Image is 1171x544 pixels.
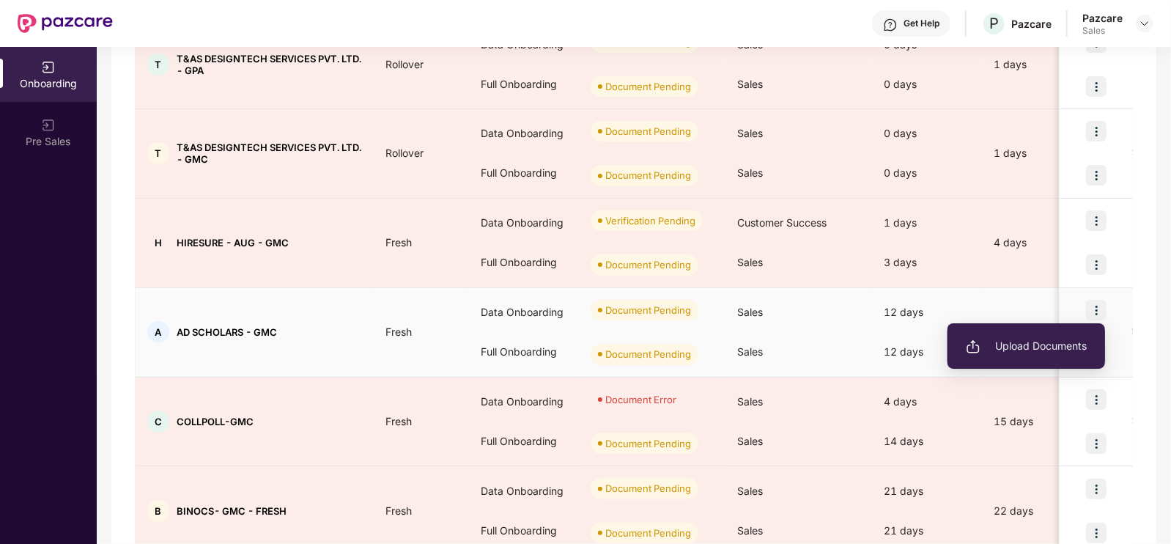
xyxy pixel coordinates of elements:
[469,382,579,422] div: Data Onboarding
[982,56,1107,73] div: 1 days
[982,413,1107,430] div: 15 days
[147,411,169,433] div: C
[872,422,982,461] div: 14 days
[737,485,763,497] span: Sales
[1086,76,1107,97] img: icon
[147,54,169,76] div: T
[177,53,362,76] span: T&AS DESIGNTECH SERVICES PVT. LTD. - GPA
[605,347,691,361] div: Document Pending
[737,38,763,51] span: Sales
[605,303,691,317] div: Document Pending
[605,257,691,272] div: Document Pending
[605,124,691,139] div: Document Pending
[989,15,999,32] span: P
[374,326,424,338] span: Fresh
[1086,433,1107,454] img: icon
[605,392,676,407] div: Document Error
[1086,389,1107,410] img: icon
[737,256,763,268] span: Sales
[605,213,695,228] div: Verification Pending
[737,524,763,537] span: Sales
[1086,165,1107,185] img: icon
[469,203,579,243] div: Data Onboarding
[469,332,579,372] div: Full Onboarding
[469,471,579,511] div: Data Onboarding
[41,118,56,133] img: svg+xml;base64,PHN2ZyB3aWR0aD0iMjAiIGhlaWdodD0iMjAiIHZpZXdCb3g9IjAgMCAyMCAyMCIgZmlsbD0ibm9uZSIgeG...
[177,237,289,249] span: HIRESURE - AUG - GMC
[605,168,691,183] div: Document Pending
[1086,523,1107,543] img: icon
[374,58,435,70] span: Rollover
[605,436,691,451] div: Document Pending
[147,321,169,343] div: A
[1086,479,1107,499] img: icon
[737,306,763,318] span: Sales
[1082,25,1123,37] div: Sales
[1011,17,1052,31] div: Pazcare
[41,60,56,75] img: svg+xml;base64,PHN2ZyB3aWR0aD0iMjAiIGhlaWdodD0iMjAiIHZpZXdCb3g9IjAgMCAyMCAyMCIgZmlsbD0ibm9uZSIgeG...
[1086,210,1107,231] img: icon
[982,145,1107,161] div: 1 days
[1086,254,1107,275] img: icon
[872,332,982,372] div: 12 days
[469,153,579,193] div: Full Onboarding
[469,422,579,461] div: Full Onboarding
[872,293,982,332] div: 12 days
[1139,18,1150,29] img: svg+xml;base64,PHN2ZyBpZD0iRHJvcGRvd24tMzJ4MzIiIHhtbG5zPSJodHRwOi8vd3d3LnczLm9yZy8yMDAwL3N2ZyIgd2...
[18,14,113,33] img: New Pazcare Logo
[147,232,169,254] div: H
[872,382,982,422] div: 4 days
[374,504,424,517] span: Fresh
[872,114,982,153] div: 0 days
[147,142,169,164] div: T
[872,471,982,511] div: 21 days
[177,141,362,165] span: T&AS DESIGNTECH SERVICES PVT. LTD. - GMC
[737,127,763,139] span: Sales
[1086,121,1107,141] img: icon
[737,395,763,408] span: Sales
[469,243,579,282] div: Full Onboarding
[374,415,424,427] span: Fresh
[469,114,579,153] div: Data Onboarding
[966,339,980,354] img: svg+xml;base64,PHN2ZyB3aWR0aD0iMjAiIGhlaWdodD0iMjAiIHZpZXdCb3g9IjAgMCAyMCAyMCIgZmlsbD0ibm9uZSIgeG...
[904,18,939,29] div: Get Help
[872,243,982,282] div: 3 days
[966,338,1087,354] span: Upload Documents
[177,326,277,338] span: AD SCHOLARS - GMC
[737,345,763,358] span: Sales
[1086,300,1107,320] img: icon
[374,236,424,249] span: Fresh
[374,147,435,159] span: Rollover
[1082,11,1123,25] div: Pazcare
[872,153,982,193] div: 0 days
[605,481,691,496] div: Document Pending
[177,416,254,427] span: COLLPOLL-GMC
[147,500,169,522] div: B
[469,65,579,104] div: Full Onboarding
[177,505,287,517] span: BINOCS- GMC - FRESH
[737,166,763,179] span: Sales
[872,65,982,104] div: 0 days
[737,78,763,90] span: Sales
[469,293,579,332] div: Data Onboarding
[872,203,982,243] div: 1 days
[737,216,827,229] span: Customer Success
[737,435,763,447] span: Sales
[982,235,1107,251] div: 4 days
[605,79,691,94] div: Document Pending
[883,18,898,32] img: svg+xml;base64,PHN2ZyBpZD0iSGVscC0zMngzMiIgeG1sbnM9Imh0dHA6Ly93d3cudzMub3JnLzIwMDAvc3ZnIiB3aWR0aD...
[605,526,691,540] div: Document Pending
[982,503,1107,519] div: 22 days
